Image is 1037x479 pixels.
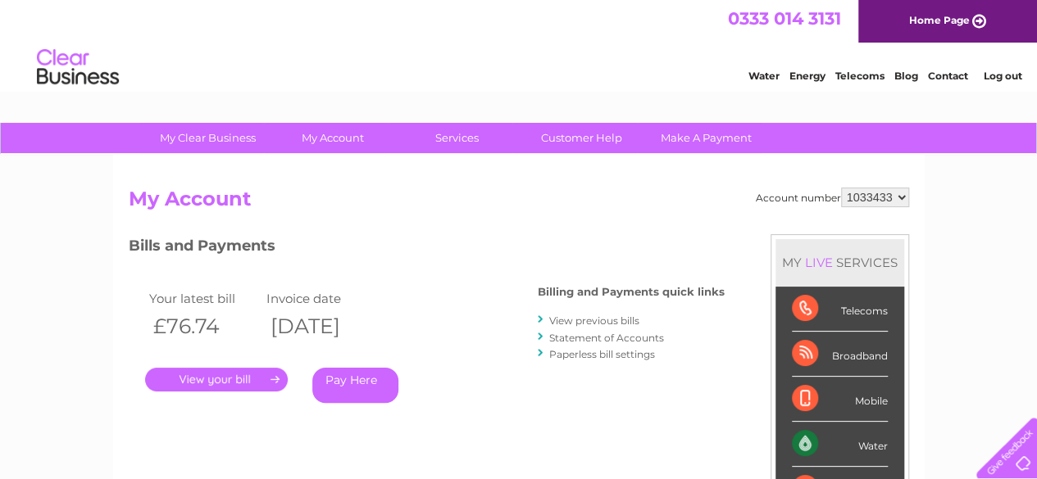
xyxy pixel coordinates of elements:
a: My Account [265,123,400,153]
a: Contact [928,70,968,82]
div: MY SERVICES [775,239,904,286]
div: Account number [756,188,909,207]
a: Log out [983,70,1021,82]
td: Your latest bill [145,287,263,310]
a: My Clear Business [140,123,275,153]
a: Water [748,70,780,82]
td: Invoice date [262,287,380,310]
a: View previous bills [549,314,639,327]
div: Mobile [792,377,888,422]
th: £76.74 [145,310,263,343]
a: Paperless bill settings [549,348,655,360]
a: Pay Here [312,368,398,403]
a: Blog [894,70,918,82]
div: LIVE [802,255,836,270]
a: . [145,368,288,391]
a: Services [389,123,525,153]
h2: My Account [129,188,909,219]
a: Customer Help [514,123,649,153]
h3: Bills and Payments [129,234,725,263]
img: logo.png [36,43,120,93]
a: 0333 014 3131 [728,8,841,29]
div: Broadband [792,332,888,377]
a: Statement of Accounts [549,332,664,344]
th: [DATE] [262,310,380,343]
div: Telecoms [792,287,888,332]
h4: Billing and Payments quick links [538,286,725,298]
a: Telecoms [835,70,885,82]
a: Energy [789,70,826,82]
div: Water [792,422,888,467]
div: Clear Business is a trading name of Verastar Limited (registered in [GEOGRAPHIC_DATA] No. 3667643... [132,9,907,79]
a: Make A Payment [639,123,774,153]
